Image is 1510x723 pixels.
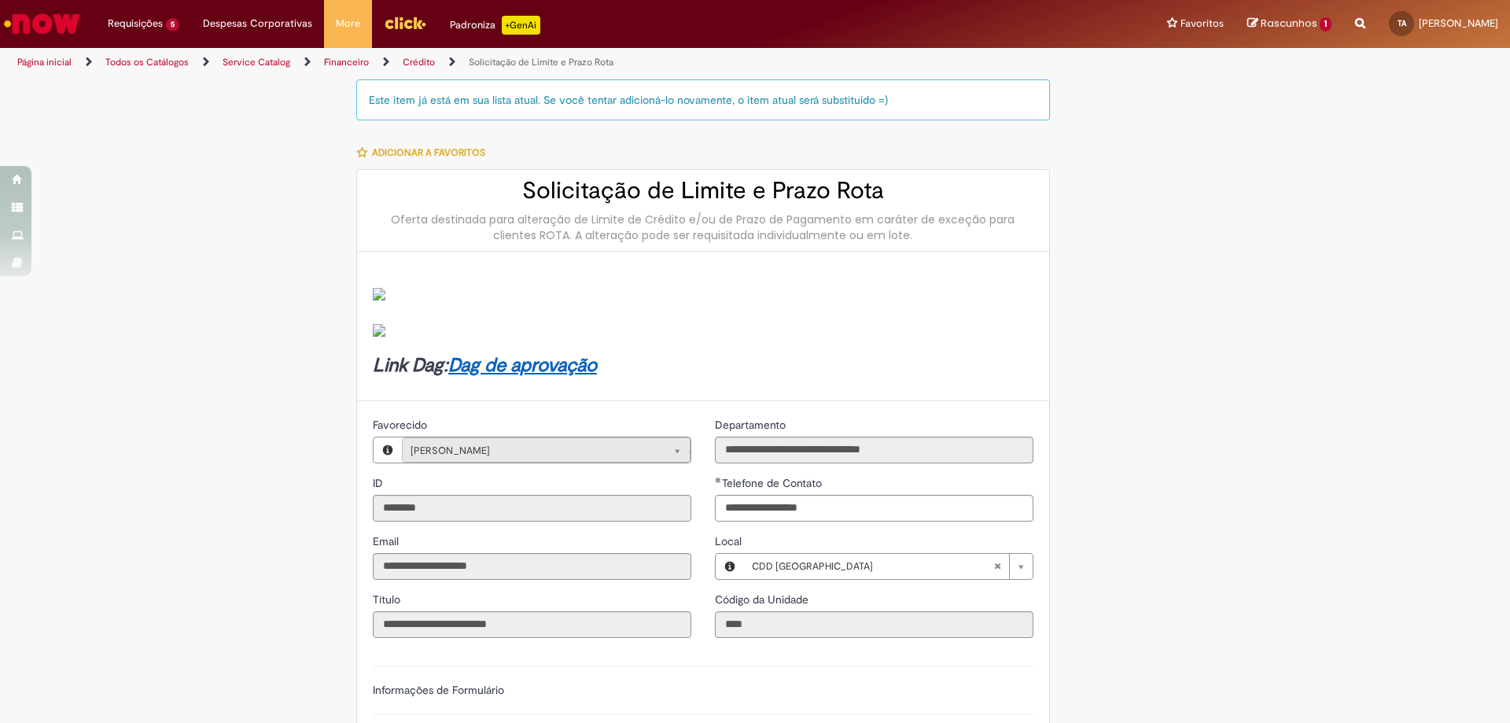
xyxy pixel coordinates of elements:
[105,56,189,68] a: Todos os Catálogos
[373,683,504,697] label: Informações de Formulário
[715,611,1033,638] input: Código da Unidade
[203,16,312,31] span: Despesas Corporativas
[715,495,1033,522] input: Telefone de Contato
[715,592,812,607] span: Somente leitura - Código da Unidade
[715,477,722,483] span: Obrigatório Preenchido
[752,554,993,579] span: CDD [GEOGRAPHIC_DATA]
[373,288,385,301] img: sys_attachment.do
[373,476,386,490] span: Somente leitura - ID
[373,353,597,378] strong: Link Dag:
[411,438,650,463] span: [PERSON_NAME]
[715,592,812,607] label: Somente leitura - Código da Unidade
[1180,16,1224,31] span: Favoritos
[166,18,179,31] span: 5
[450,16,540,35] div: Padroniza
[744,554,1033,579] a: CDD [GEOGRAPHIC_DATA]Limpar campo Local
[469,56,613,68] a: Solicitação de Limite e Prazo Rota
[1261,16,1317,31] span: Rascunhos
[373,534,402,548] span: Somente leitura - Email
[336,16,360,31] span: More
[985,554,1009,579] abbr: Limpar campo Local
[373,495,691,522] input: ID
[108,16,163,31] span: Requisições
[373,553,691,580] input: Email
[716,554,744,579] button: Local, Visualizar este registro CDD Curitiba
[1247,17,1331,31] a: Rascunhos
[373,324,385,337] img: sys_attachment.do
[722,476,825,490] span: Telefone de Contato
[356,79,1050,120] div: Este item já está em sua lista atual. Se você tentar adicioná-lo novamente, o item atual será sub...
[373,533,402,549] label: Somente leitura - Email
[373,418,430,432] span: Somente leitura - Favorecido
[715,437,1033,463] input: Departamento
[324,56,369,68] a: Financeiro
[373,178,1033,204] h2: Solicitação de Limite e Prazo Rota
[356,136,494,169] button: Adicionar a Favoritos
[17,56,72,68] a: Página inicial
[403,56,435,68] a: Crédito
[373,592,403,607] label: Somente leitura - Título
[374,437,402,463] button: Favorecido, Visualizar este registro Tawane De Almeida
[373,592,403,607] span: Somente leitura - Título
[223,56,290,68] a: Service Catalog
[384,11,426,35] img: click_logo_yellow_360x200.png
[1419,17,1498,30] span: [PERSON_NAME]
[1398,18,1406,28] span: TA
[373,611,691,638] input: Título
[502,16,540,35] p: +GenAi
[2,8,83,39] img: ServiceNow
[715,534,745,548] span: Local
[402,437,691,463] a: [PERSON_NAME]Limpar campo Favorecido
[12,48,995,77] ul: Trilhas de página
[715,417,789,433] label: Somente leitura - Departamento
[1320,17,1331,31] span: 1
[372,146,485,159] span: Adicionar a Favoritos
[373,212,1033,243] div: Oferta destinada para alteração de Limite de Crédito e/ou de Prazo de Pagamento em caráter de exc...
[373,475,386,491] label: Somente leitura - ID
[715,418,789,432] span: Somente leitura - Departamento
[448,353,597,378] a: Dag de aprovação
